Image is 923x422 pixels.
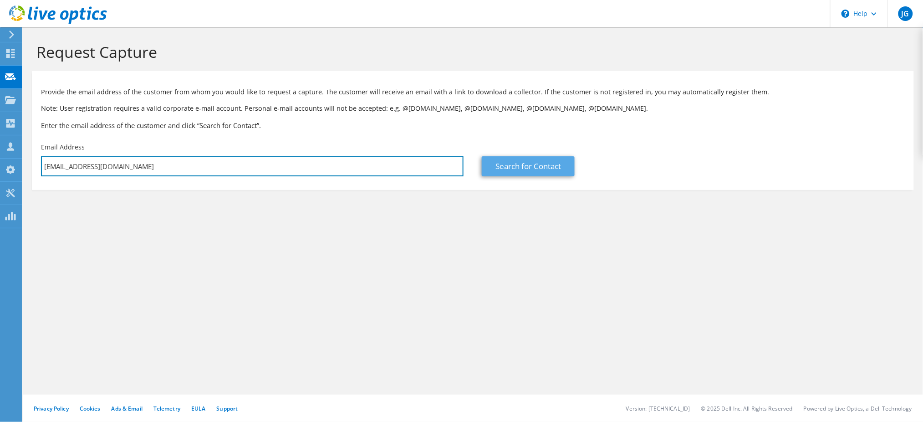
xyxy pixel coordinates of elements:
[216,405,238,412] a: Support
[112,405,143,412] a: Ads & Email
[804,405,912,412] li: Powered by Live Optics, a Dell Technology
[36,42,905,62] h1: Request Capture
[41,103,905,113] p: Note: User registration requires a valid corporate e-mail account. Personal e-mail accounts will ...
[482,156,575,176] a: Search for Contact
[34,405,69,412] a: Privacy Policy
[626,405,690,412] li: Version: [TECHNICAL_ID]
[80,405,101,412] a: Cookies
[41,143,85,152] label: Email Address
[41,87,905,97] p: Provide the email address of the customer from whom you would like to request a capture. The cust...
[41,120,905,130] h3: Enter the email address of the customer and click “Search for Contact”.
[701,405,793,412] li: © 2025 Dell Inc. All Rights Reserved
[153,405,180,412] a: Telemetry
[191,405,205,412] a: EULA
[841,10,850,18] svg: \n
[898,6,913,21] span: JG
